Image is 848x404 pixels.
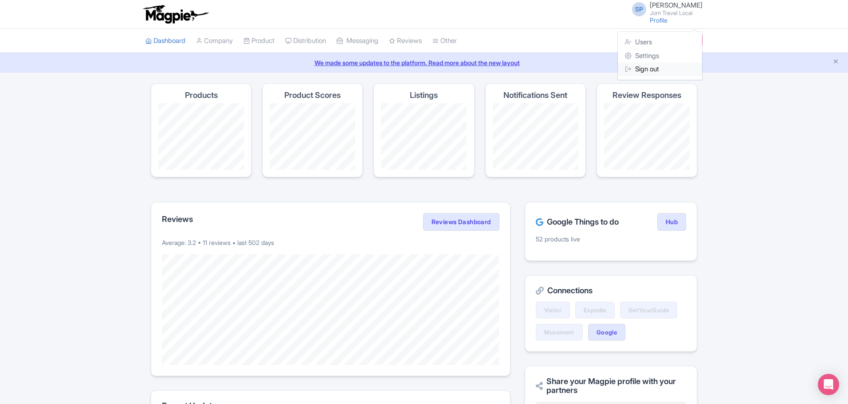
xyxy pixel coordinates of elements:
span: [PERSON_NAME] [650,1,703,9]
a: Users [618,35,702,49]
h4: Review Responses [612,91,681,100]
a: Reviews Dashboard [423,213,499,231]
a: Settings [618,49,702,63]
a: SP [PERSON_NAME] Jom Travel Local [627,2,703,16]
h2: Share your Magpie profile with your partners [536,377,686,395]
h4: Notifications Sent [503,91,567,100]
a: Reviews [389,29,422,53]
h4: Listings [410,91,438,100]
a: Musement [536,324,583,341]
h4: Product Scores [284,91,341,100]
h4: Products [185,91,218,100]
a: Hub [657,213,686,231]
a: Company [196,29,233,53]
a: Product [243,29,275,53]
a: GetYourGuide [620,302,678,319]
a: Other [432,29,457,53]
small: Jom Travel Local [650,10,703,16]
div: Open Intercom Messenger [818,374,839,395]
a: Distribution [285,29,326,53]
a: Sign out [618,62,702,76]
a: Messaging [337,29,378,53]
a: Profile [650,16,667,24]
button: Close announcement [832,57,839,67]
img: logo-ab69f6fb50320c5b225c76a69d11143b.png [141,4,210,24]
a: Google [588,324,625,341]
span: SP [632,2,646,16]
a: We made some updates to the platform. Read more about the new layout [5,58,843,67]
p: Average: 3.2 • 11 reviews • last 502 days [162,238,499,247]
h2: Connections [536,286,686,295]
a: Viator [536,302,570,319]
a: Expedia [575,302,615,319]
h2: Reviews [162,215,193,224]
h2: Google Things to do [536,218,619,226]
a: Dashboard [145,29,185,53]
p: 52 products live [536,234,686,244]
